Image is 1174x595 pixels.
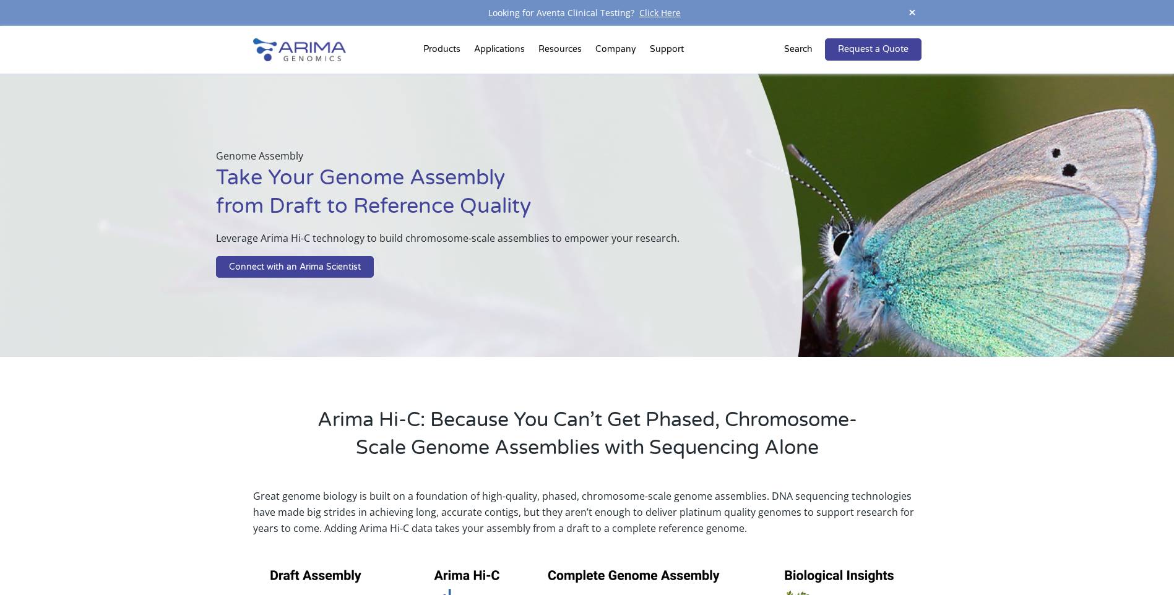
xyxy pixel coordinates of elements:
[825,38,922,61] a: Request a Quote
[216,256,374,278] a: Connect with an Arima Scientist
[216,230,741,256] p: Leverage Arima Hi-C technology to build chromosome-scale assemblies to empower your research.
[634,7,686,19] a: Click Here
[784,41,813,58] p: Search
[253,488,922,536] p: Great genome biology is built on a foundation of high-quality, phased, chromosome-scale genome as...
[303,406,872,471] h2: Arima Hi-C: Because You Can’t Get Phased, Chromosome-Scale Genome Assemblies with Sequencing Alone
[216,148,741,283] div: Genome Assembly
[216,164,741,230] h1: Take Your Genome Assembly from Draft to Reference Quality
[253,5,922,21] div: Looking for Aventa Clinical Testing?
[253,38,346,61] img: Arima-Genomics-logo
